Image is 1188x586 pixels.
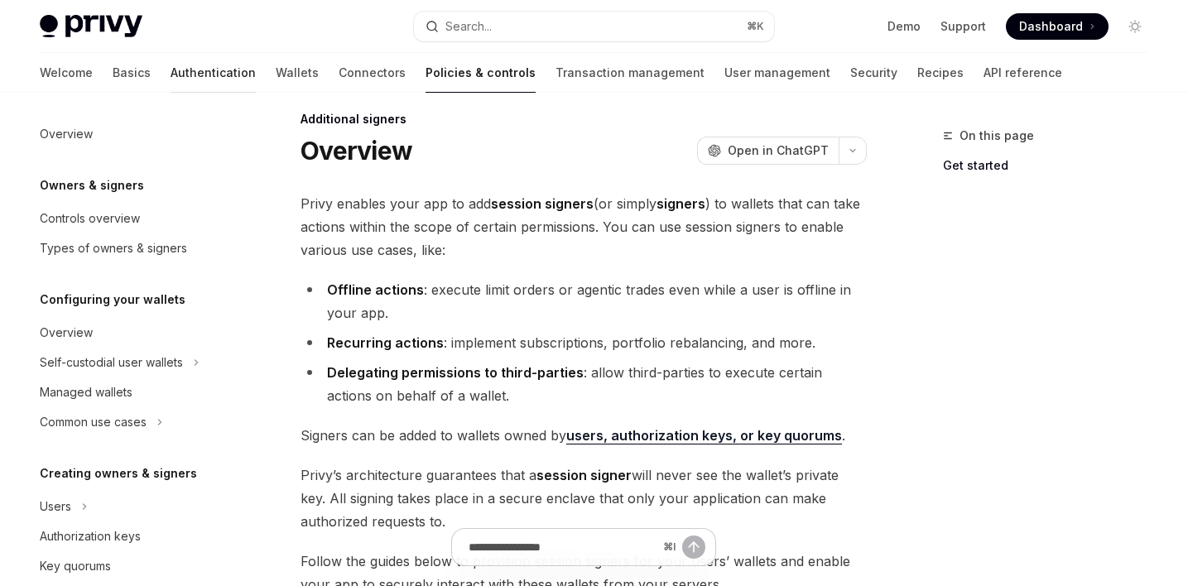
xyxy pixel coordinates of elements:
div: Controls overview [40,209,140,228]
a: User management [724,53,830,93]
div: Types of owners & signers [40,238,187,258]
h5: Configuring your wallets [40,290,185,310]
li: : execute limit orders or agentic trades even while a user is offline in your app. [301,278,867,324]
button: Open search [414,12,775,41]
strong: Delegating permissions to third-parties [327,364,584,381]
div: Managed wallets [40,382,132,402]
a: Demo [887,18,921,35]
h1: Overview [301,136,412,166]
a: Types of owners & signers [26,233,238,263]
strong: session signer [536,467,632,483]
div: Key quorums [40,556,111,576]
div: Users [40,497,71,516]
span: Signers can be added to wallets owned by . [301,424,867,447]
h5: Creating owners & signers [40,464,197,483]
button: Toggle Common use cases section [26,407,238,437]
a: Basics [113,53,151,93]
div: Self-custodial user wallets [40,353,183,372]
a: Key quorums [26,551,238,581]
a: Authentication [171,53,256,93]
a: Overview [26,119,238,149]
a: Policies & controls [426,53,536,93]
span: Open in ChatGPT [728,142,829,159]
a: Controls overview [26,204,238,233]
strong: Offline actions [327,281,424,298]
button: Toggle dark mode [1122,13,1148,40]
a: Connectors [339,53,406,93]
a: Managed wallets [26,377,238,407]
span: Privy’s architecture guarantees that a will never see the wallet’s private key. All signing takes... [301,464,867,533]
span: Dashboard [1019,18,1083,35]
strong: Recurring actions [327,334,444,351]
a: Support [940,18,986,35]
button: Send message [682,536,705,559]
h5: Owners & signers [40,175,144,195]
a: Security [850,53,897,93]
a: users, authorization keys, or key quorums [566,427,842,444]
a: Recipes [917,53,964,93]
a: Transaction management [556,53,705,93]
a: Authorization keys [26,521,238,551]
button: Toggle Self-custodial user wallets section [26,348,238,377]
li: : implement subscriptions, portfolio rebalancing, and more. [301,331,867,354]
button: Toggle Users section [26,492,238,521]
div: Common use cases [40,412,147,432]
span: Privy enables your app to add (or simply ) to wallets that can take actions within the scope of c... [301,192,867,262]
a: API reference [984,53,1062,93]
div: Overview [40,323,93,343]
a: Get started [943,152,1162,179]
img: light logo [40,15,142,38]
div: Search... [445,17,492,36]
div: Overview [40,124,93,144]
a: Dashboard [1006,13,1109,40]
strong: signers [657,195,705,212]
div: Authorization keys [40,526,141,546]
a: Wallets [276,53,319,93]
span: ⌘ K [747,20,764,33]
li: : allow third-parties to execute certain actions on behalf of a wallet. [301,361,867,407]
strong: session signers [491,195,594,212]
button: Open in ChatGPT [697,137,839,165]
a: Overview [26,318,238,348]
div: Additional signers [301,111,867,127]
input: Ask a question... [469,529,657,565]
a: Welcome [40,53,93,93]
span: On this page [960,126,1034,146]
